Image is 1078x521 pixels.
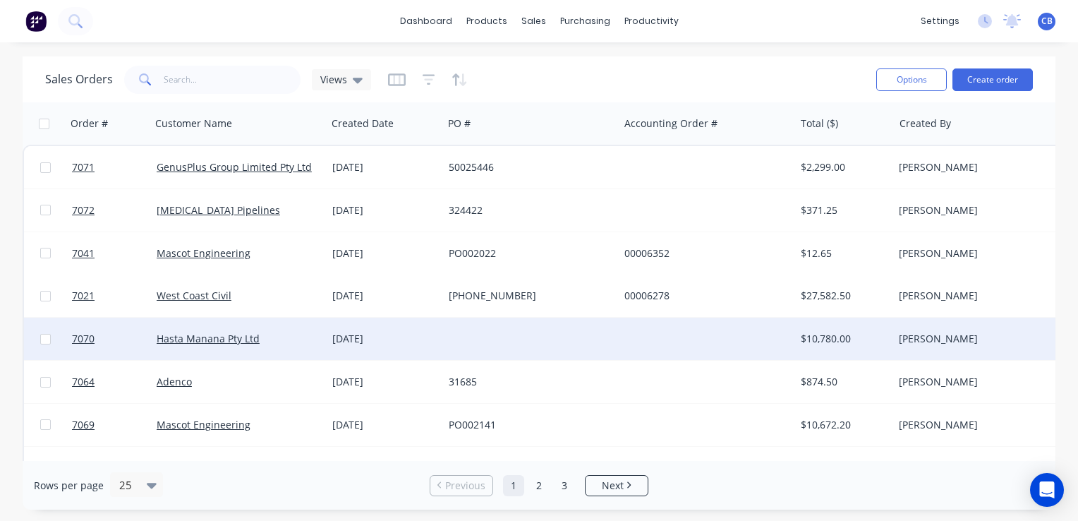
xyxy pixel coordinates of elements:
[449,203,605,217] div: 324422
[25,11,47,32] img: Factory
[72,375,95,389] span: 7064
[332,160,437,174] div: [DATE]
[72,318,157,360] a: 7070
[332,418,437,432] div: [DATE]
[332,203,437,217] div: [DATE]
[899,203,1055,217] div: [PERSON_NAME]
[72,232,157,275] a: 7041
[952,68,1033,91] button: Create order
[72,332,95,346] span: 7070
[899,246,1055,260] div: [PERSON_NAME]
[503,475,524,496] a: Page 1 is your current page
[72,146,157,188] a: 7071
[72,289,95,303] span: 7021
[801,332,883,346] div: $10,780.00
[448,116,471,131] div: PO #
[624,116,717,131] div: Accounting Order #
[899,418,1055,432] div: [PERSON_NAME]
[899,289,1055,303] div: [PERSON_NAME]
[449,160,605,174] div: 50025446
[602,479,624,493] span: Next
[332,289,437,303] div: [DATE]
[914,11,967,32] div: settings
[332,332,437,346] div: [DATE]
[900,116,951,131] div: Created By
[72,203,95,217] span: 7072
[157,332,260,345] a: Hasta Manana Pty Ltd
[553,11,617,32] div: purchasing
[449,418,605,432] div: PO002141
[1041,15,1053,28] span: CB
[801,418,883,432] div: $10,672.20
[801,116,838,131] div: Total ($)
[72,447,157,489] a: 7033
[157,375,192,388] a: Adenco
[157,160,312,174] a: GenusPlus Group Limited Pty Ltd
[899,375,1055,389] div: [PERSON_NAME]
[1030,473,1064,507] div: Open Intercom Messenger
[157,289,231,302] a: West Coast Civil
[45,73,113,86] h1: Sales Orders
[899,160,1055,174] div: [PERSON_NAME]
[34,479,104,493] span: Rows per page
[332,246,437,260] div: [DATE]
[393,11,459,32] a: dashboard
[424,475,654,496] ul: Pagination
[876,68,947,91] button: Options
[624,289,781,303] div: 00006278
[164,66,301,94] input: Search...
[72,275,157,317] a: 7021
[449,289,605,303] div: [PHONE_NUMBER]
[801,289,883,303] div: $27,582.50
[332,375,437,389] div: [DATE]
[72,361,157,403] a: 7064
[899,332,1055,346] div: [PERSON_NAME]
[586,479,648,493] a: Next page
[71,116,108,131] div: Order #
[528,475,550,496] a: Page 2
[72,404,157,446] a: 7069
[514,11,553,32] div: sales
[72,418,95,432] span: 7069
[72,189,157,232] a: 7072
[801,160,883,174] div: $2,299.00
[445,479,485,493] span: Previous
[624,246,781,260] div: 00006352
[72,160,95,174] span: 7071
[449,375,605,389] div: 31685
[332,116,394,131] div: Created Date
[801,203,883,217] div: $371.25
[554,475,575,496] a: Page 3
[155,116,232,131] div: Customer Name
[430,479,492,493] a: Previous page
[801,246,883,260] div: $12.65
[157,418,250,431] a: Mascot Engineering
[459,11,514,32] div: products
[72,246,95,260] span: 7041
[801,375,883,389] div: $874.50
[157,203,280,217] a: [MEDICAL_DATA] Pipelines
[320,72,347,87] span: Views
[449,246,605,260] div: PO002022
[157,246,250,260] a: Mascot Engineering
[617,11,686,32] div: productivity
